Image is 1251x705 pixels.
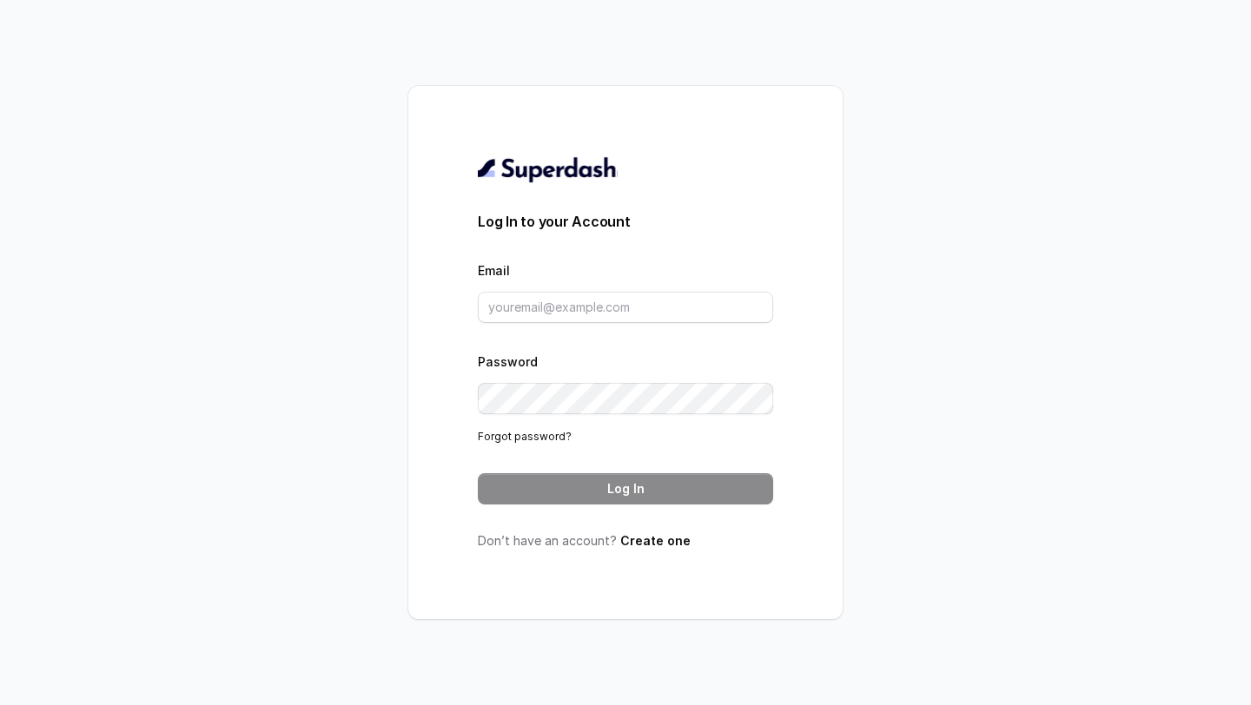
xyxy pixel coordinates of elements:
img: light.svg [478,155,618,183]
h3: Log In to your Account [478,211,773,232]
p: Don’t have an account? [478,532,773,550]
input: youremail@example.com [478,292,773,323]
label: Email [478,263,510,278]
a: Create one [620,533,691,548]
a: Forgot password? [478,430,572,443]
button: Log In [478,473,773,504]
label: Password [478,354,538,369]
